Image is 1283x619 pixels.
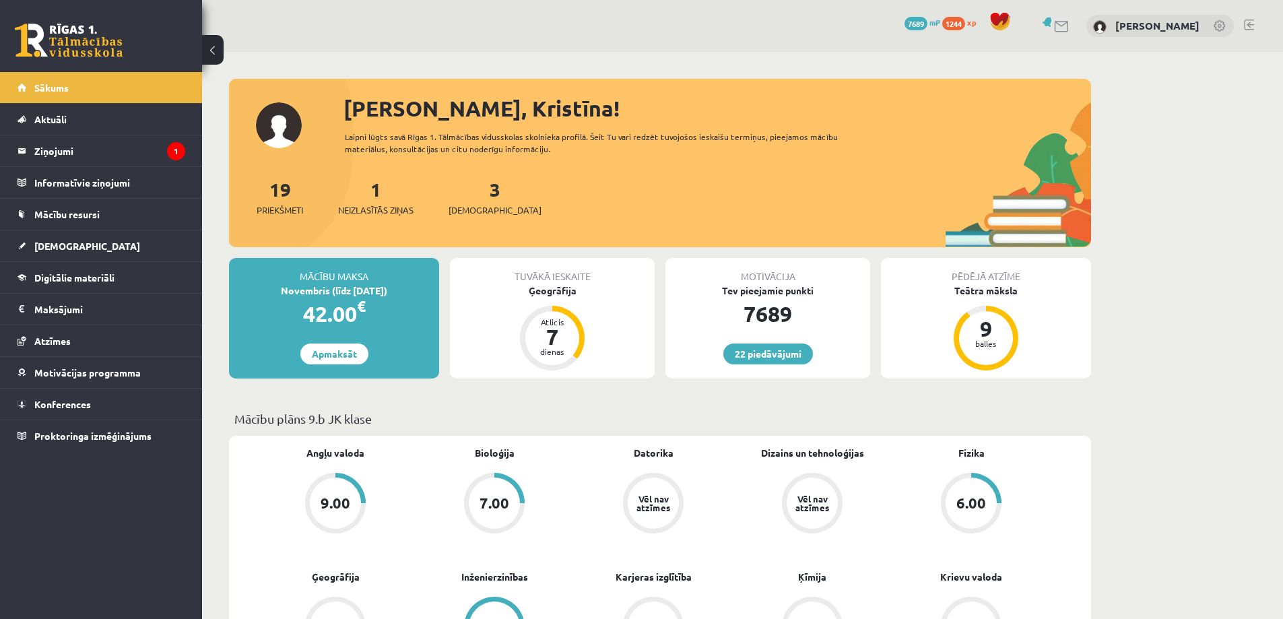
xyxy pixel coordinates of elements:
[18,294,185,325] a: Maksājumi
[257,203,303,217] span: Priekšmeti
[532,348,572,356] div: dienas
[461,570,528,584] a: Inženierzinības
[167,142,185,160] i: 1
[18,230,185,261] a: [DEMOGRAPHIC_DATA]
[761,446,864,460] a: Dizains un tehnoloģijas
[229,258,439,284] div: Mācību maksa
[723,344,813,364] a: 22 piedāvājumi
[18,357,185,388] a: Motivācijas programma
[34,294,185,325] legend: Maksājumi
[34,113,67,125] span: Aktuāli
[967,17,976,28] span: xp
[312,570,360,584] a: Ģeogrāfija
[229,298,439,330] div: 42.00
[450,284,655,298] div: Ģeogrāfija
[18,167,185,198] a: Informatīvie ziņojumi
[18,72,185,103] a: Sākums
[300,344,368,364] a: Apmaksāt
[34,271,114,284] span: Digitālie materiāli
[34,135,185,166] legend: Ziņojumi
[18,420,185,451] a: Proktoringa izmēģinājums
[345,131,862,155] div: Laipni lūgts savā Rīgas 1. Tālmācības vidusskolas skolnieka profilā. Šeit Tu vari redzēt tuvojošo...
[18,135,185,166] a: Ziņojumi1
[733,473,892,536] a: Vēl nav atzīmes
[18,199,185,230] a: Mācību resursi
[665,284,870,298] div: Tev pieejamie punkti
[881,284,1091,372] a: Teātra māksla 9 balles
[343,92,1091,125] div: [PERSON_NAME], Kristīna!
[229,284,439,298] div: Novembris (līdz [DATE])
[798,570,826,584] a: Ķīmija
[966,318,1006,339] div: 9
[450,284,655,372] a: Ģeogrāfija Atlicis 7 dienas
[616,570,692,584] a: Karjeras izglītība
[15,24,123,57] a: Rīgas 1. Tālmācības vidusskola
[958,446,985,460] a: Fizika
[904,17,927,30] span: 7689
[256,473,415,536] a: 9.00
[665,258,870,284] div: Motivācija
[449,203,541,217] span: [DEMOGRAPHIC_DATA]
[1093,20,1107,34] img: Kristīna Vološina
[966,339,1006,348] div: balles
[665,298,870,330] div: 7689
[940,570,1002,584] a: Krievu valoda
[942,17,983,28] a: 1244 xp
[34,398,91,410] span: Konferences
[415,473,574,536] a: 7.00
[34,430,152,442] span: Proktoringa izmēģinājums
[929,17,940,28] span: mP
[956,496,986,511] div: 6.00
[480,496,509,511] div: 7.00
[793,494,831,512] div: Vēl nav atzīmes
[234,410,1086,428] p: Mācību plāns 9.b JK klase
[34,366,141,379] span: Motivācijas programma
[18,104,185,135] a: Aktuāli
[306,446,364,460] a: Angļu valoda
[449,177,541,217] a: 3[DEMOGRAPHIC_DATA]
[942,17,965,30] span: 1244
[634,446,673,460] a: Datorika
[634,494,672,512] div: Vēl nav atzīmes
[34,167,185,198] legend: Informatīvie ziņojumi
[34,240,140,252] span: [DEMOGRAPHIC_DATA]
[532,318,572,326] div: Atlicis
[338,177,414,217] a: 1Neizlasītās ziņas
[881,258,1091,284] div: Pēdējā atzīme
[34,208,100,220] span: Mācību resursi
[532,326,572,348] div: 7
[904,17,940,28] a: 7689 mP
[450,258,655,284] div: Tuvākā ieskaite
[1115,19,1199,32] a: [PERSON_NAME]
[892,473,1051,536] a: 6.00
[18,262,185,293] a: Digitālie materiāli
[18,389,185,420] a: Konferences
[357,296,366,316] span: €
[321,496,350,511] div: 9.00
[34,335,71,347] span: Atzīmes
[574,473,733,536] a: Vēl nav atzīmes
[475,446,515,460] a: Bioloģija
[338,203,414,217] span: Neizlasītās ziņas
[257,177,303,217] a: 19Priekšmeti
[34,82,69,94] span: Sākums
[881,284,1091,298] div: Teātra māksla
[18,325,185,356] a: Atzīmes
